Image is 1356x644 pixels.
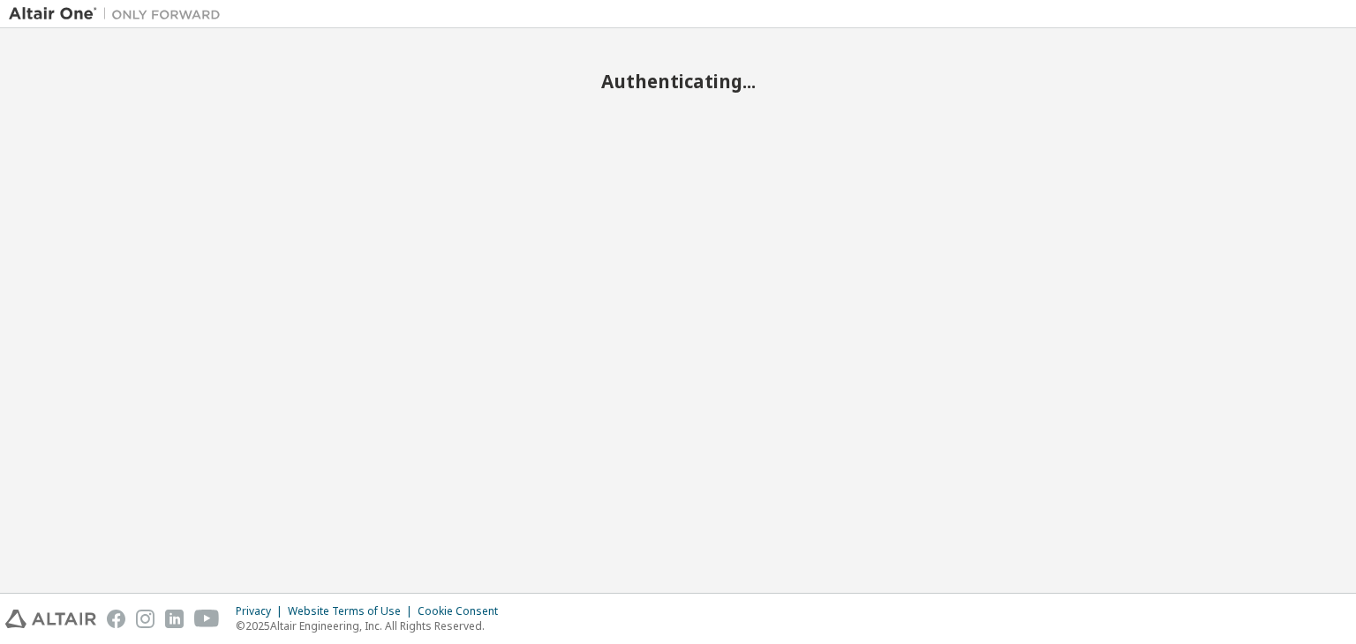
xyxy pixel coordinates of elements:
[418,604,508,618] div: Cookie Consent
[288,604,418,618] div: Website Terms of Use
[236,618,508,633] p: © 2025 Altair Engineering, Inc. All Rights Reserved.
[9,70,1347,93] h2: Authenticating...
[236,604,288,618] div: Privacy
[107,610,125,628] img: facebook.svg
[136,610,154,628] img: instagram.svg
[194,610,220,628] img: youtube.svg
[5,610,96,628] img: altair_logo.svg
[9,5,230,23] img: Altair One
[165,610,184,628] img: linkedin.svg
